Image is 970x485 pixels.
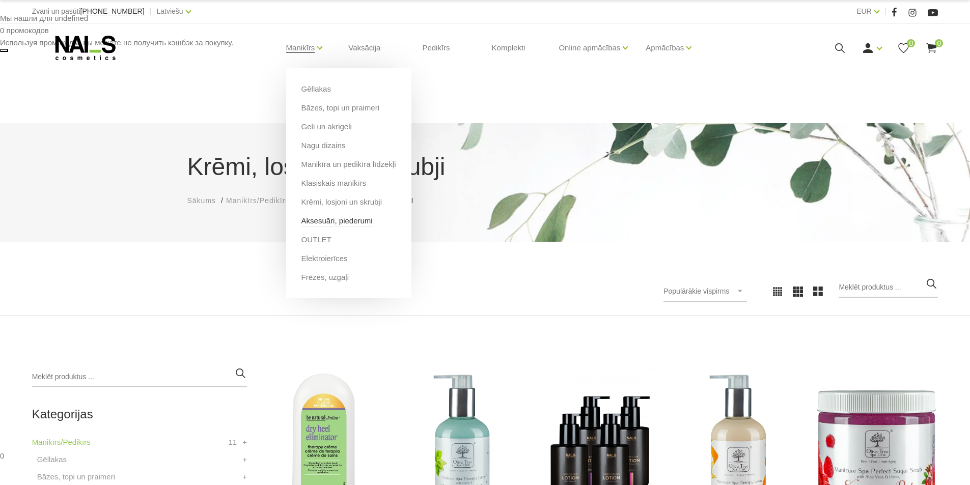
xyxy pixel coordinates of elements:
a: Gēllakas [301,83,331,95]
a: Geli un akrigeli [301,121,352,132]
a: Frēzes, uzgaļi [301,272,349,283]
a: Online apmācības [559,27,620,68]
a: Krēmi, losjoni un skrubji [301,196,382,208]
a: Nagu dizains [301,140,346,151]
a: + [242,436,247,448]
a: + [242,453,247,466]
a: Elektroierīces [301,253,348,264]
a: Vaksācija [340,23,389,72]
input: Meklēt produktus ... [839,277,938,298]
a: [PHONE_NUMBER] [80,8,145,15]
a: Bāzes, topi un praimeri [301,102,379,113]
span: 0 [907,39,915,47]
a: 0 [897,42,910,54]
h2: Kategorijas [32,408,247,421]
span: | [884,5,886,18]
span: 0 [935,39,943,47]
a: EUR [856,5,872,17]
a: Manikīra un pedikīra līdzekļi [301,159,396,170]
input: Meklēt produktus ... [32,367,247,387]
a: Komplekti [484,23,534,72]
a: Apmācības [646,27,684,68]
a: Klasiskais manikīrs [301,178,367,189]
a: OUTLET [301,234,331,245]
span: Manikīrs/Pedikīrs [226,196,289,205]
a: + [242,471,247,483]
span: | [150,5,152,18]
a: Gēllakas [37,453,67,466]
span: Populārākie vispirms [663,287,729,295]
a: Sākums [187,195,216,206]
a: Bāzes, topi un praimeri [37,471,115,483]
a: Manikīrs/Pedikīrs [226,195,289,206]
a: Manikīrs [286,27,315,68]
a: 0 [925,42,938,54]
span: [PHONE_NUMBER] [80,7,145,15]
a: Pedikīrs [414,23,458,72]
a: Latviešu [157,5,183,17]
span: 11 [228,436,237,448]
div: Zvani un pasūti [32,5,145,18]
h1: Krēmi, losjoni un skrubji [187,149,783,185]
a: Aksesuāri, piederumi [301,215,373,226]
span: Sākums [187,196,216,205]
a: Manikīrs/Pedikīrs [32,436,91,448]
